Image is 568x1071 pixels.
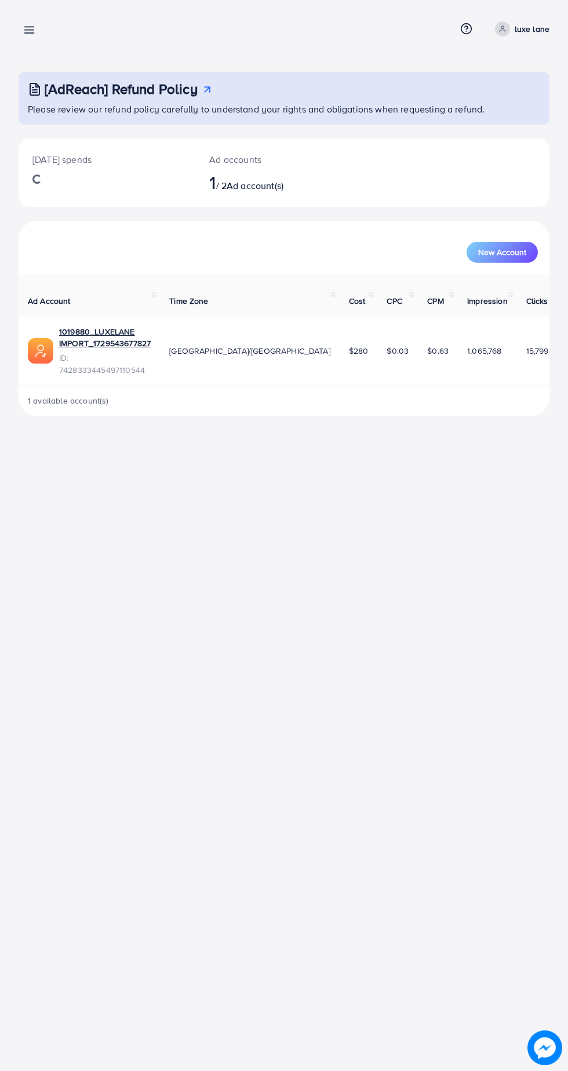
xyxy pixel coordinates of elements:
[427,345,449,357] span: $0.63
[28,395,109,406] span: 1 available account(s)
[467,295,508,307] span: Impression
[467,345,501,357] span: 1,065,768
[515,22,549,36] p: luxe lane
[349,295,366,307] span: Cost
[387,345,409,357] span: $0.03
[478,248,526,256] span: New Account
[526,345,549,357] span: 15,799
[32,153,181,166] p: [DATE] spends
[169,295,208,307] span: Time Zone
[427,295,443,307] span: CPM
[209,153,314,166] p: Ad accounts
[227,179,283,192] span: Ad account(s)
[387,295,402,307] span: CPC
[349,345,369,357] span: $280
[59,326,151,350] a: 1019880_LUXELANE IMPORT_1729543677827
[467,242,538,263] button: New Account
[28,338,53,364] img: ic-ads-acc.e4c84228.svg
[28,295,71,307] span: Ad Account
[45,81,198,97] h3: [AdReach] Refund Policy
[209,171,314,193] h2: / 2
[490,21,549,37] a: luxe lane
[527,1030,562,1065] img: image
[526,295,548,307] span: Clicks
[209,169,216,195] span: 1
[28,102,542,116] p: Please review our refund policy carefully to understand your rights and obligations when requesti...
[59,352,151,376] span: ID: 7428333445497110544
[169,345,330,357] span: [GEOGRAPHIC_DATA]/[GEOGRAPHIC_DATA]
